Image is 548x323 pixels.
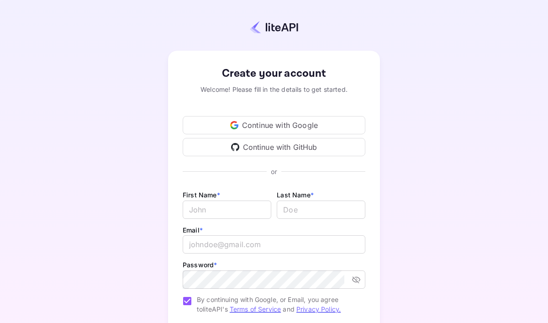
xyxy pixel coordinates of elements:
[183,65,365,82] div: Create your account
[183,235,365,254] input: johndoe@gmail.com
[197,295,358,314] span: By continuing with Google, or Email, you agree to liteAPI's and
[183,261,217,269] label: Password
[296,305,341,313] a: Privacy Policy.
[277,201,365,219] input: Doe
[348,271,364,288] button: toggle password visibility
[230,305,281,313] a: Terms of Service
[277,191,314,199] label: Last Name
[183,116,365,134] div: Continue with Google
[183,226,203,234] label: Email
[250,21,298,34] img: liteapi
[183,201,271,219] input: John
[183,191,220,199] label: First Name
[183,138,365,156] div: Continue with GitHub
[183,85,365,94] div: Welcome! Please fill in the details to get started.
